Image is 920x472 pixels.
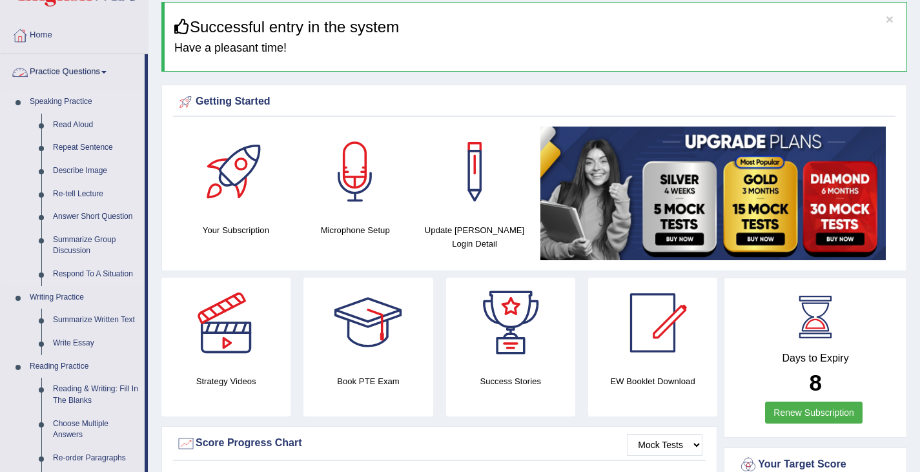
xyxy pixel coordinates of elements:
a: Writing Practice [24,286,145,309]
h4: Your Subscription [183,223,289,237]
a: Practice Questions [1,54,145,87]
img: small5.jpg [540,127,886,260]
b: 8 [809,370,821,395]
a: Write Essay [47,332,145,355]
h4: Have a pleasant time! [174,42,897,55]
div: Getting Started [176,92,892,112]
a: Choose Multiple Answers [47,413,145,447]
a: Re-tell Lecture [47,183,145,206]
button: × [886,12,894,26]
a: Home [1,17,148,50]
h4: Strategy Videos [161,375,291,388]
a: Repeat Sentence [47,136,145,159]
a: Summarize Group Discussion [47,229,145,263]
h4: Success Stories [446,375,575,388]
a: Renew Subscription [765,402,863,424]
a: Describe Image [47,159,145,183]
h4: EW Booklet Download [588,375,717,388]
h4: Days to Expiry [739,353,892,364]
a: Respond To A Situation [47,263,145,286]
h4: Microphone Setup [302,223,409,237]
a: Answer Short Question [47,205,145,229]
h3: Successful entry in the system [174,19,897,36]
h4: Update [PERSON_NAME] Login Detail [422,223,528,251]
a: Reading & Writing: Fill In The Blanks [47,378,145,412]
a: Summarize Written Text [47,309,145,332]
a: Reading Practice [24,355,145,378]
h4: Book PTE Exam [303,375,433,388]
a: Read Aloud [47,114,145,137]
a: Re-order Paragraphs [47,447,145,470]
div: Score Progress Chart [176,434,702,453]
a: Speaking Practice [24,90,145,114]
